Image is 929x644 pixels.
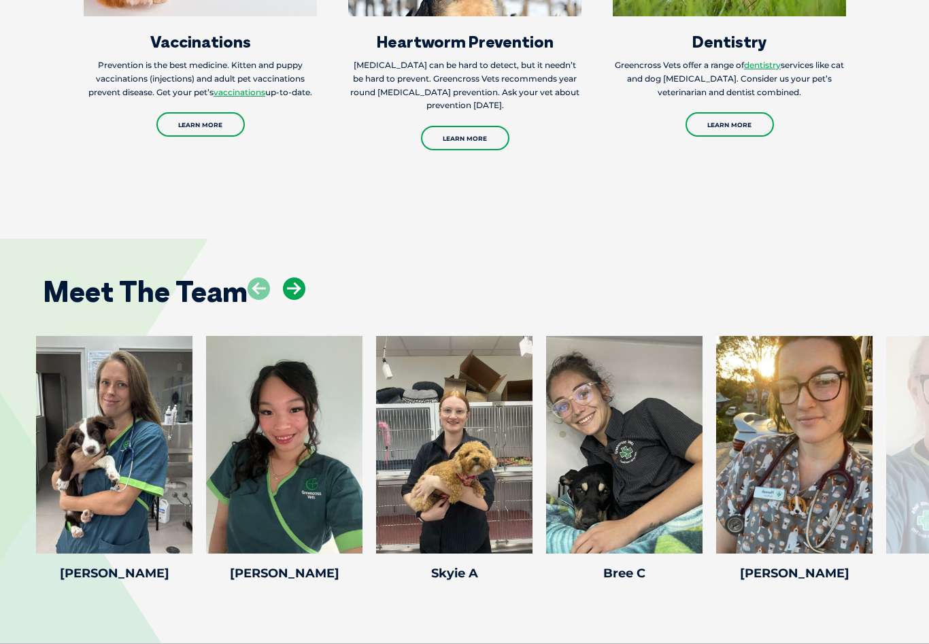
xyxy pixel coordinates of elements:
h3: Dentistry [613,33,846,50]
a: Learn More [421,126,509,150]
h4: Bree C [546,567,703,579]
h3: Heartworm Prevention [348,33,581,50]
p: Greencross Vets offer a range of services like cat and dog [MEDICAL_DATA]. Consider us your pet’s... [613,58,846,99]
h4: Skyie A [376,567,533,579]
a: vaccinations [214,87,265,97]
h3: Vaccinations [84,33,317,50]
p: [MEDICAL_DATA] can be hard to detect, but it needn’t be hard to prevent. Greencross Vets recommen... [348,58,581,113]
h2: Meet The Team [43,277,248,306]
a: Learn More [686,112,774,137]
a: dentistry [744,60,781,70]
h4: [PERSON_NAME] [716,567,873,579]
h4: [PERSON_NAME] [206,567,362,579]
p: Prevention is the best medicine. Kitten and puppy vaccinations (injections) and adult pet vaccina... [84,58,317,99]
h4: [PERSON_NAME] [36,567,192,579]
a: Learn More [156,112,245,137]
